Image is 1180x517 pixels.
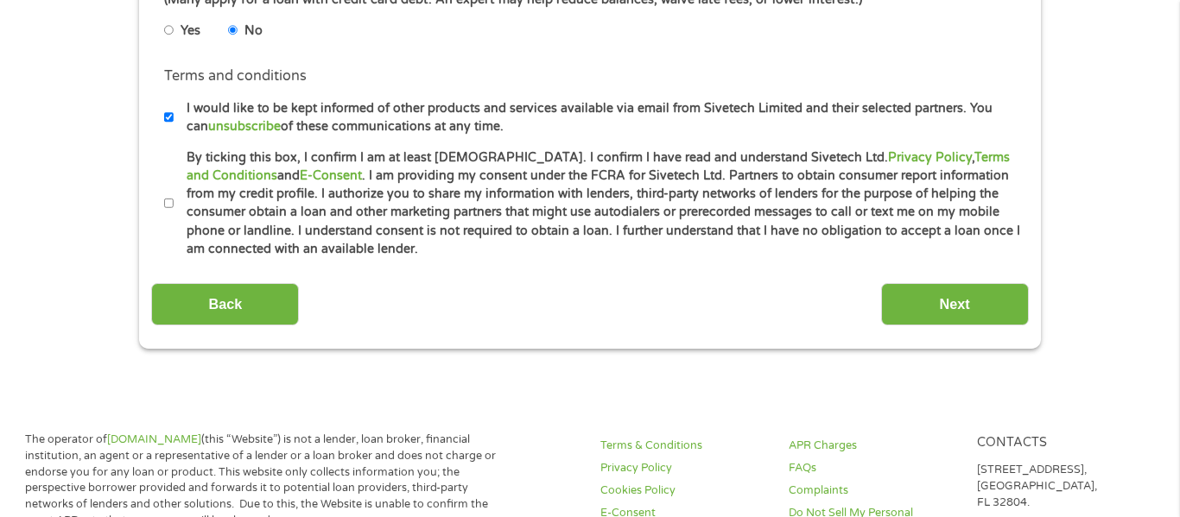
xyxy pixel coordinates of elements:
[789,438,956,454] a: APR Charges
[789,460,956,476] a: FAQs
[244,22,263,41] label: No
[107,432,201,446] a: [DOMAIN_NAME]
[174,148,1021,259] label: By ticking this box, I confirm I am at least [DEMOGRAPHIC_DATA]. I confirm I have read and unders...
[881,283,1029,325] input: Next
[977,435,1145,451] h4: Contacts
[208,119,281,134] a: unsubscribe
[789,482,956,499] a: Complaints
[600,460,768,476] a: Privacy Policy
[977,462,1145,511] p: [STREET_ADDRESS], [GEOGRAPHIC_DATA], FL 32804.
[164,67,307,85] label: Terms and conditions
[151,283,299,325] input: Back
[600,482,768,499] a: Cookies Policy
[300,168,362,183] a: E-Consent
[174,99,1021,136] label: I would like to be kept informed of other products and services available via email from Sivetech...
[888,150,972,165] a: Privacy Policy
[181,22,200,41] label: Yes
[600,438,768,454] a: Terms & Conditions
[187,150,1010,183] a: Terms and Conditions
